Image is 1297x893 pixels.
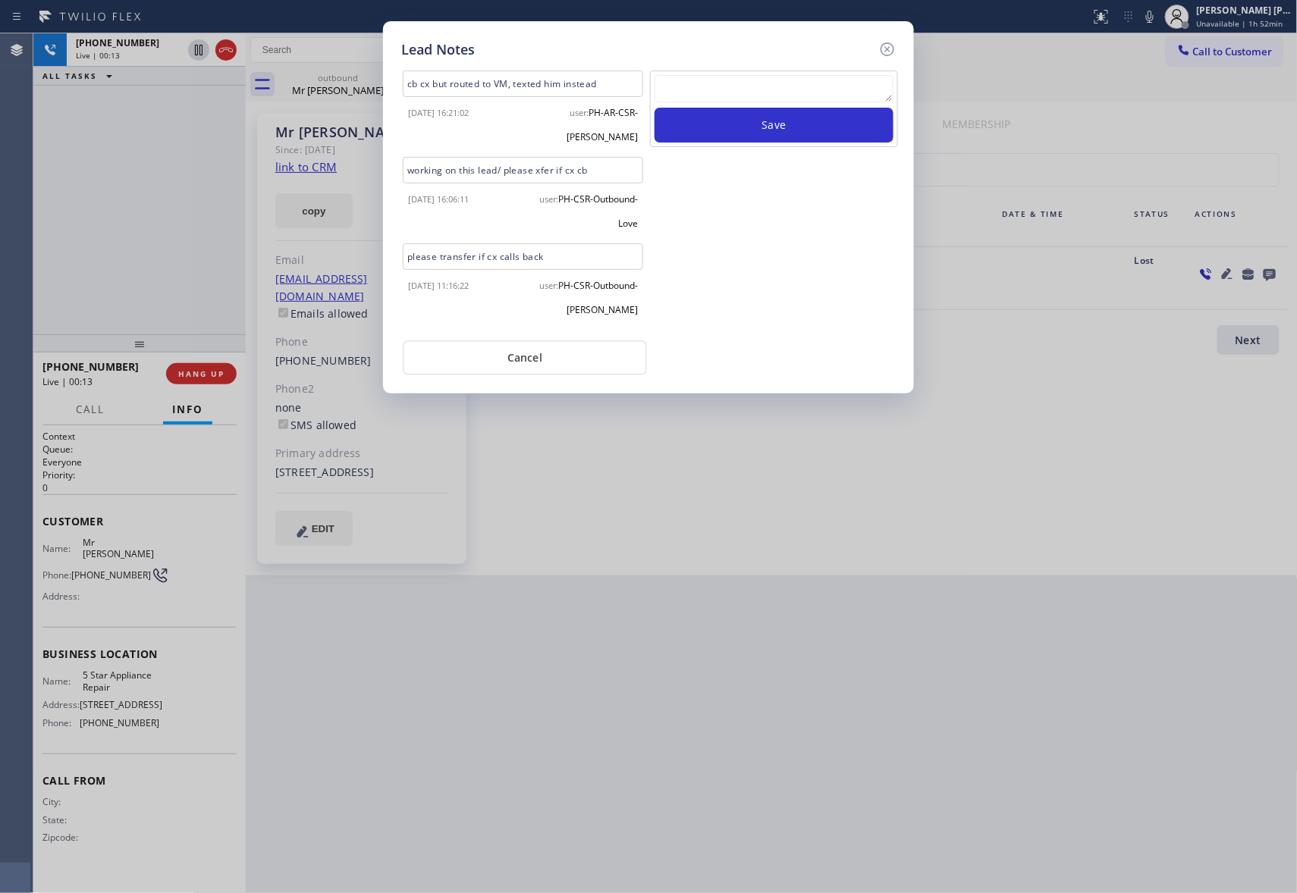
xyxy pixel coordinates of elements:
span: [DATE] 16:06:11 [408,193,469,205]
span: PH-AR-CSR-[PERSON_NAME] [567,106,638,143]
div: please transfer if cx calls back [403,243,643,270]
span: PH-CSR-Outbound-[PERSON_NAME] [558,279,638,316]
div: cb cx but routed to VM, texted him instead [403,70,643,97]
span: [DATE] 16:21:02 [408,107,469,118]
span: user: [570,107,589,118]
button: Save [655,108,893,143]
span: [DATE] 11:16:22 [408,280,469,291]
div: working on this lead/ please xfer if cx cb [403,157,643,183]
span: user: [539,280,558,291]
h5: Lead Notes [401,39,475,60]
span: user: [539,193,558,205]
span: PH-CSR-Outbound-Love [558,193,638,230]
button: Cancel [403,340,647,375]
